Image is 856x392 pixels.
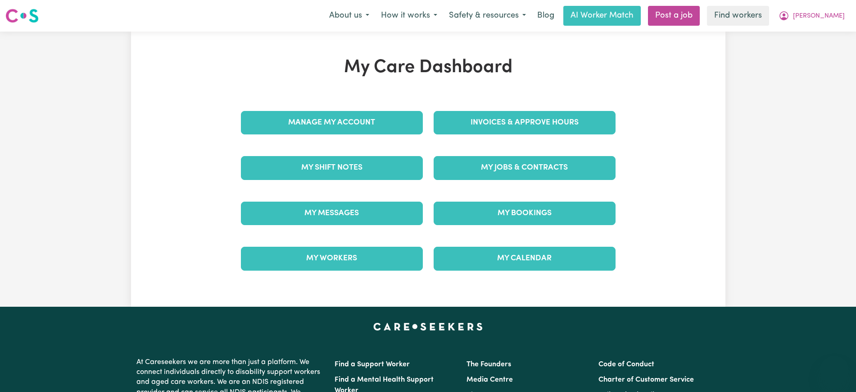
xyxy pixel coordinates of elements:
[434,247,616,270] a: My Calendar
[236,57,621,78] h1: My Care Dashboard
[323,6,375,25] button: About us
[434,202,616,225] a: My Bookings
[563,6,641,26] a: AI Worker Match
[373,323,483,330] a: Careseekers home page
[466,376,513,383] a: Media Centre
[5,8,39,24] img: Careseekers logo
[241,111,423,134] a: Manage My Account
[707,6,769,26] a: Find workers
[793,11,845,21] span: [PERSON_NAME]
[443,6,532,25] button: Safety & resources
[598,361,654,368] a: Code of Conduct
[241,202,423,225] a: My Messages
[241,156,423,180] a: My Shift Notes
[773,6,851,25] button: My Account
[434,156,616,180] a: My Jobs & Contracts
[335,361,410,368] a: Find a Support Worker
[5,5,39,26] a: Careseekers logo
[375,6,443,25] button: How it works
[820,356,849,385] iframe: Button to launch messaging window
[532,6,560,26] a: Blog
[466,361,511,368] a: The Founders
[241,247,423,270] a: My Workers
[434,111,616,134] a: Invoices & Approve Hours
[598,376,694,383] a: Charter of Customer Service
[648,6,700,26] a: Post a job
